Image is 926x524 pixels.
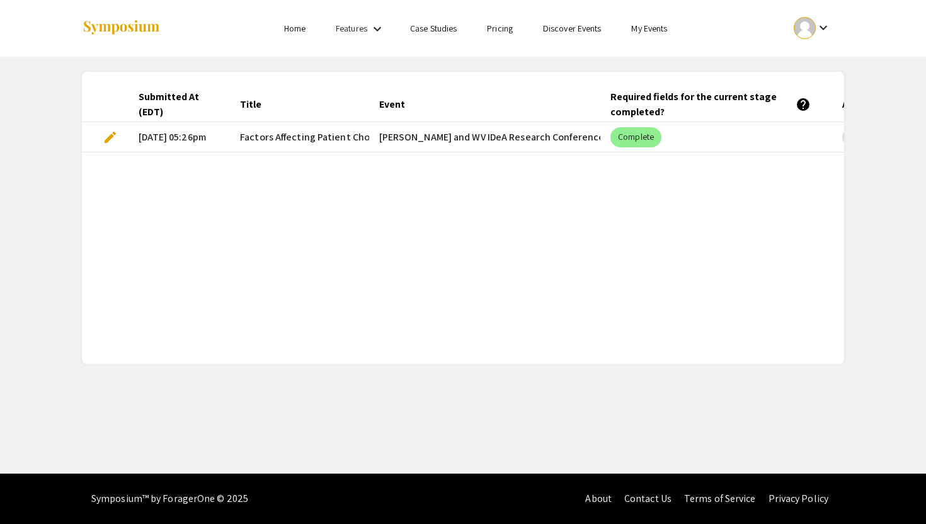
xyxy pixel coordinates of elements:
div: Required fields for the current stage completed? [610,89,811,120]
a: My Events [631,23,667,34]
div: Title [240,97,273,112]
a: Privacy Policy [769,492,828,505]
div: Submitted At (EDT) [139,89,220,120]
img: Symposium by ForagerOne [82,20,161,37]
mat-cell: [PERSON_NAME] and WV IDeA Research Conference [369,122,601,152]
mat-cell: [DATE] 05:26pm [129,122,231,152]
mat-icon: help [796,97,811,112]
mat-chip: Complete [610,127,661,147]
a: Case Studies [410,23,457,34]
a: Terms of Service [684,492,756,505]
div: Required fields for the current stage completed?help [610,89,822,120]
a: Discover Events [543,23,602,34]
div: Symposium™ by ForagerOne © 2025 [91,474,248,524]
mat-chip: Stage 1, None [842,127,907,147]
span: Factors Affecting Patient Choice Regarding Surgery Venue: Office vs Operating Room? [240,130,619,145]
a: Contact Us [624,492,672,505]
mat-icon: Expand account dropdown [816,20,831,35]
mat-icon: Expand Features list [370,21,385,37]
a: Features [336,23,367,34]
iframe: Chat [9,467,54,515]
a: Home [284,23,306,34]
div: Title [240,97,261,112]
a: About [585,492,612,505]
div: Event [379,97,416,112]
div: Submitted At (EDT) [139,89,209,120]
div: Event [379,97,405,112]
button: Expand account dropdown [780,14,844,42]
span: edit [103,130,118,145]
a: Pricing [487,23,513,34]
